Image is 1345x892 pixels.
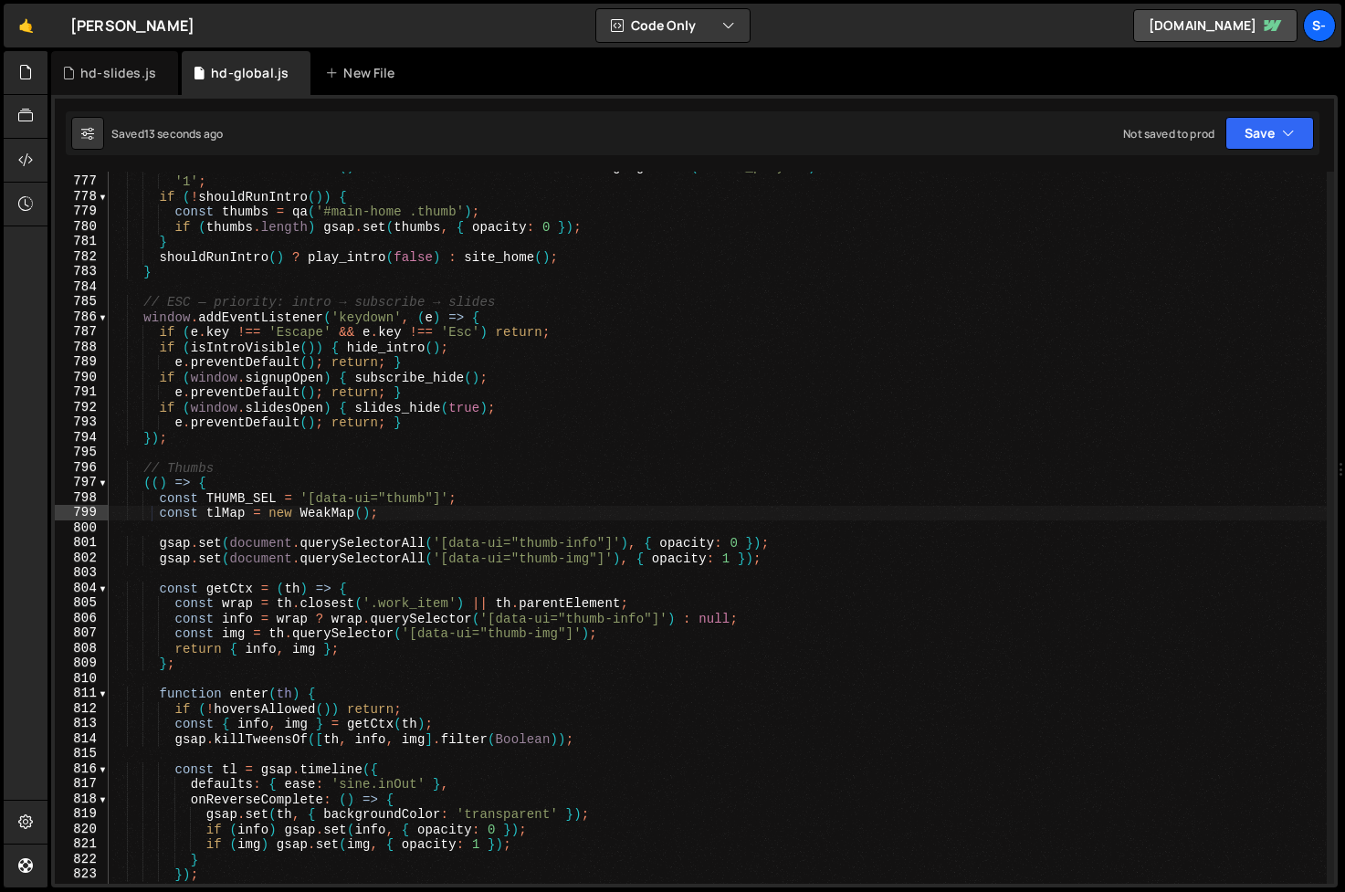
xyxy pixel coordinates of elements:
div: New File [325,64,402,82]
div: [PERSON_NAME] [70,15,194,37]
button: Code Only [596,9,750,42]
div: 790 [55,370,109,385]
div: 13 seconds ago [144,126,223,142]
div: 810 [55,671,109,687]
div: 797 [55,475,109,490]
div: 804 [55,581,109,596]
div: 809 [55,656,109,671]
div: 815 [55,746,109,761]
div: 782 [55,249,109,265]
div: 777 [55,173,109,189]
div: 792 [55,400,109,415]
div: hd-slides.js [80,64,156,82]
div: 819 [55,806,109,822]
div: 807 [55,625,109,641]
div: 791 [55,384,109,400]
div: 784 [55,279,109,295]
div: 786 [55,310,109,325]
div: 781 [55,234,109,249]
div: 778 [55,189,109,205]
div: 816 [55,761,109,777]
div: 780 [55,219,109,235]
div: 788 [55,340,109,355]
div: 817 [55,776,109,792]
div: 803 [55,565,109,581]
div: 789 [55,354,109,370]
a: 🤙 [4,4,48,47]
div: 820 [55,822,109,837]
div: Saved [111,126,223,142]
div: 800 [55,520,109,536]
div: 796 [55,460,109,476]
div: 812 [55,701,109,717]
button: Save [1225,117,1314,150]
div: 813 [55,716,109,731]
a: [DOMAIN_NAME] [1133,9,1298,42]
div: hd-global.js [211,64,289,82]
div: 805 [55,595,109,611]
div: 818 [55,792,109,807]
div: Not saved to prod [1123,126,1214,142]
div: 793 [55,415,109,430]
div: 814 [55,731,109,747]
div: 783 [55,264,109,279]
div: 806 [55,611,109,626]
div: 822 [55,852,109,867]
div: 801 [55,535,109,551]
a: s- [1303,9,1336,42]
div: 802 [55,551,109,566]
div: 795 [55,445,109,460]
div: 798 [55,490,109,506]
div: 821 [55,836,109,852]
div: 808 [55,641,109,656]
div: 823 [55,866,109,882]
div: 785 [55,294,109,310]
div: 779 [55,204,109,219]
div: 787 [55,324,109,340]
div: 799 [55,505,109,520]
div: 811 [55,686,109,701]
div: 794 [55,430,109,446]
